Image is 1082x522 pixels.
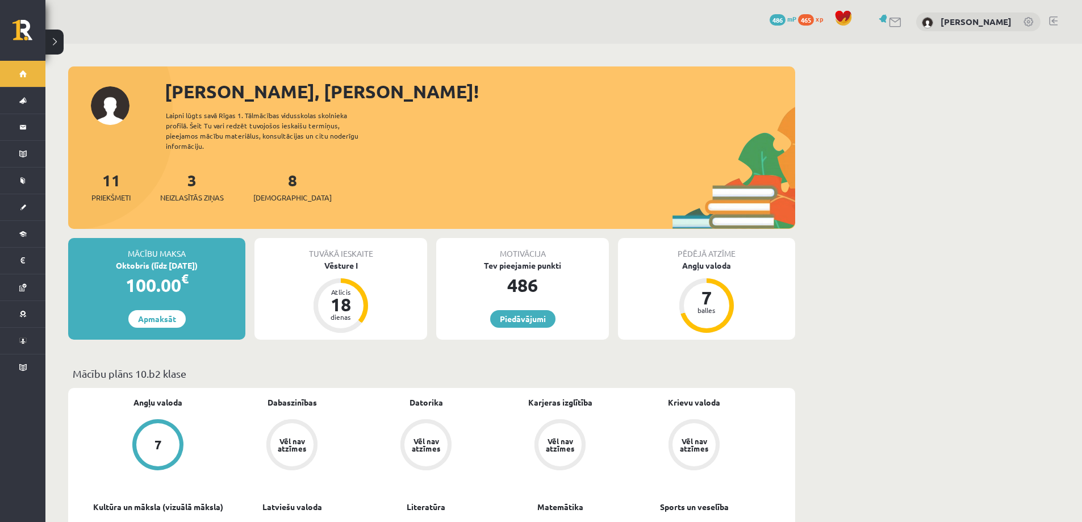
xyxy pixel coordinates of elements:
a: 8[DEMOGRAPHIC_DATA] [253,170,332,203]
div: Angļu valoda [618,260,795,272]
div: Atlicis [324,289,358,295]
div: Tev pieejamie punkti [436,260,609,272]
a: Dabaszinības [268,396,317,408]
span: xp [816,14,823,23]
span: mP [787,14,796,23]
div: balles [690,307,724,314]
div: 486 [436,272,609,299]
span: 465 [798,14,814,26]
div: dienas [324,314,358,320]
a: Sports un veselība [660,501,729,513]
a: 3Neizlasītās ziņas [160,170,224,203]
div: Oktobris (līdz [DATE]) [68,260,245,272]
a: [PERSON_NAME] [941,16,1012,27]
span: Priekšmeti [91,192,131,203]
a: Karjeras izglītība [528,396,592,408]
span: [DEMOGRAPHIC_DATA] [253,192,332,203]
span: € [181,270,189,287]
div: Laipni lūgts savā Rīgas 1. Tālmācības vidusskolas skolnieka profilā. Šeit Tu vari redzēt tuvojošo... [166,110,378,151]
div: Vēl nav atzīmes [678,437,710,452]
a: Piedāvājumi [490,310,555,328]
a: Literatūra [407,501,445,513]
a: Krievu valoda [668,396,720,408]
div: Mācību maksa [68,238,245,260]
div: [PERSON_NAME], [PERSON_NAME]! [165,78,795,105]
a: Vēl nav atzīmes [359,419,493,473]
a: 7 [91,419,225,473]
div: Vēl nav atzīmes [276,437,308,452]
span: Neizlasītās ziņas [160,192,224,203]
a: Rīgas 1. Tālmācības vidusskola [12,20,45,48]
a: Kultūra un māksla (vizuālā māksla) [93,501,223,513]
p: Mācību plāns 10.b2 klase [73,366,791,381]
div: Vēl nav atzīmes [410,437,442,452]
a: 11Priekšmeti [91,170,131,203]
div: Tuvākā ieskaite [254,238,427,260]
a: Angļu valoda 7 balles [618,260,795,335]
div: Vēl nav atzīmes [544,437,576,452]
a: Vēl nav atzīmes [225,419,359,473]
a: Latviešu valoda [262,501,322,513]
img: Emīls Miķelsons [922,17,933,28]
span: 486 [770,14,786,26]
div: 18 [324,295,358,314]
a: Matemātika [537,501,583,513]
a: Angļu valoda [133,396,182,408]
a: Apmaksāt [128,310,186,328]
a: Datorika [410,396,443,408]
div: Pēdējā atzīme [618,238,795,260]
a: 486 mP [770,14,796,23]
a: Vēsture I Atlicis 18 dienas [254,260,427,335]
div: 100.00 [68,272,245,299]
a: Vēl nav atzīmes [493,419,627,473]
a: Vēl nav atzīmes [627,419,761,473]
div: 7 [154,439,162,451]
a: 465 xp [798,14,829,23]
div: Vēsture I [254,260,427,272]
div: Motivācija [436,238,609,260]
div: 7 [690,289,724,307]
